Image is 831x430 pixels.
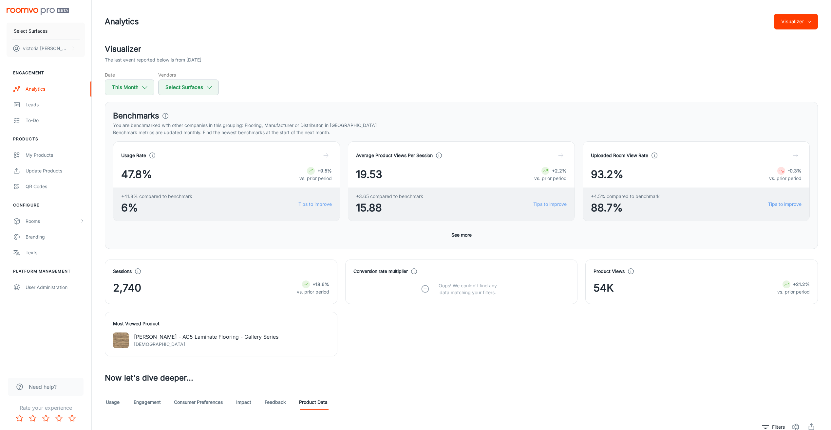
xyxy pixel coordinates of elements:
p: The last event reported below is from [DATE] [105,56,201,63]
span: 54K [594,280,614,296]
button: Select Surfaces [158,80,219,95]
strong: +21.2% [793,281,810,287]
span: 93.2% [591,167,623,182]
div: Rooms [26,218,80,225]
strong: +18.6% [312,281,329,287]
p: [DEMOGRAPHIC_DATA] [134,341,278,348]
span: Need help? [29,383,57,391]
span: 15.88 [356,200,423,216]
button: Visualizer [774,14,818,29]
div: QR Codes [26,183,85,190]
h4: Most Viewed Product [113,320,329,327]
div: User Administration [26,284,85,291]
button: victoria [PERSON_NAME] [7,40,85,57]
span: +41.8% compared to benchmark [121,193,192,200]
button: This Month [105,80,154,95]
span: 6% [121,200,192,216]
p: vs. prior period [769,175,802,182]
p: Oops! We couldn’t find any data matching your filters. [434,282,502,296]
p: vs. prior period [297,288,329,296]
h4: Uploaded Room View Rate [591,152,648,159]
h5: Date [105,71,154,78]
h4: Conversion rate multiplier [353,268,408,275]
div: My Products [26,152,85,159]
span: 2,740 [113,280,141,296]
strong: +2.2% [552,168,567,173]
strong: -0.3% [788,168,802,173]
a: Feedback [265,394,286,410]
h4: Usage Rate [121,152,146,159]
h5: Vendors [158,71,219,78]
p: vs. prior period [777,288,810,296]
p: vs. prior period [299,175,332,182]
div: To-do [26,117,85,124]
h4: Product Views [594,268,625,275]
button: See more [449,229,474,241]
h4: Average Product Views Per Session [356,152,433,159]
button: Rate 4 star [52,412,66,425]
a: Tips to improve [533,201,567,208]
span: +4.5% compared to benchmark [591,193,660,200]
div: Leads [26,101,85,108]
div: Analytics [26,85,85,93]
button: Rate 3 star [39,412,52,425]
p: [PERSON_NAME] - AC5 Laminate Flooring - Gallery Series [134,333,278,341]
a: Usage [105,394,121,410]
strong: +9.5% [317,168,332,173]
h3: Now let's dive deeper... [105,372,818,384]
p: Rate your experience [5,404,86,412]
button: Rate 1 star [13,412,26,425]
h3: Benchmarks [113,110,159,122]
h4: Sessions [113,268,132,275]
p: Benchmark metrics are updated monthly. Find the newest benchmarks at the start of the next month. [113,129,810,136]
span: 88.7% [591,200,660,216]
button: Rate 5 star [66,412,79,425]
div: Branding [26,233,85,241]
img: Fitzgerald - AC5 Laminate Flooring - Gallery Series [113,332,129,348]
a: Consumer Preferences [174,394,223,410]
p: victoria [PERSON_NAME] [23,45,69,52]
span: 19.53 [356,167,382,182]
h1: Analytics [105,16,139,27]
img: Roomvo PRO Beta [7,8,69,15]
p: Select Surfaces [14,27,47,35]
a: Engagement [134,394,161,410]
p: You are benchmarked with other companies in this grouping: Flooring, Manufacturer or Distributor,... [113,122,810,129]
span: +3.65 compared to benchmark [356,193,423,200]
a: Tips to improve [768,201,802,208]
button: Rate 2 star [26,412,39,425]
a: Product Data [299,394,328,410]
div: Update Products [26,167,85,174]
div: Texts [26,249,85,256]
a: Tips to improve [298,201,332,208]
a: Impact [236,394,252,410]
h2: Visualizer [105,43,818,55]
span: 47.8% [121,167,152,182]
button: Select Surfaces [7,23,85,40]
p: vs. prior period [534,175,567,182]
